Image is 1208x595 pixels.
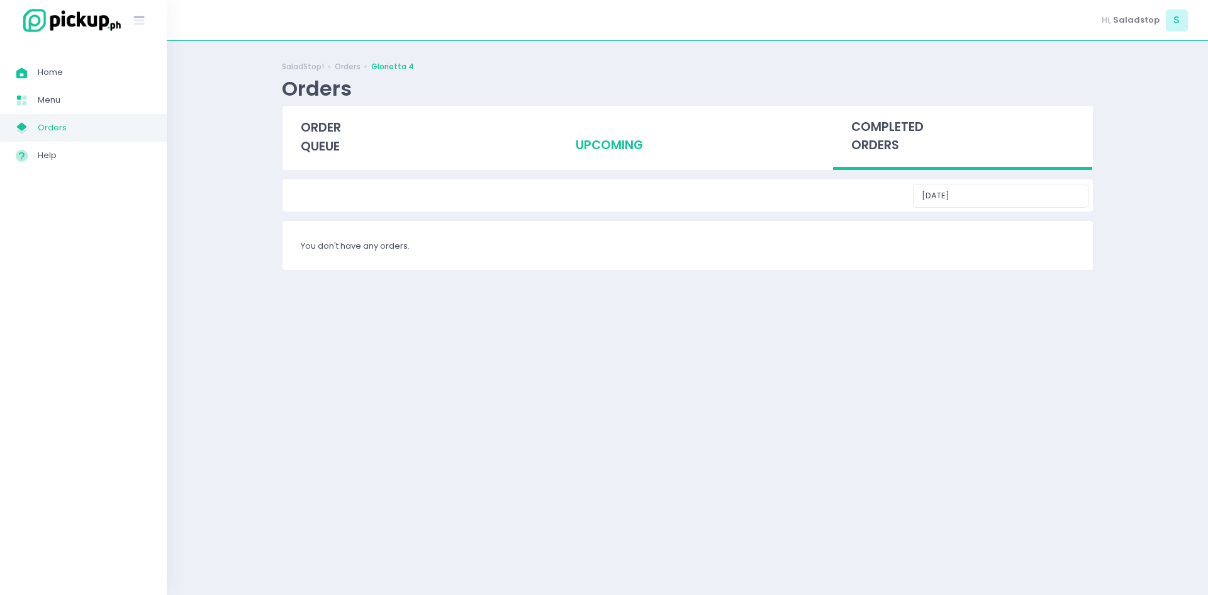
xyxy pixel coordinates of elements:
[335,61,361,72] a: Orders
[557,106,817,167] div: upcoming
[1113,14,1160,26] span: Saladstop
[371,61,414,72] a: Glorietta 4
[38,64,151,81] span: Home
[38,120,151,136] span: Orders
[1102,14,1111,26] span: Hi,
[16,7,123,34] img: logo
[38,92,151,108] span: Menu
[38,147,151,164] span: Help
[833,106,1093,171] div: completed orders
[282,61,324,72] a: SaladStop!
[301,119,341,155] span: order queue
[282,76,352,101] div: Orders
[282,221,1093,270] div: You don't have any orders.
[1166,9,1188,31] span: S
